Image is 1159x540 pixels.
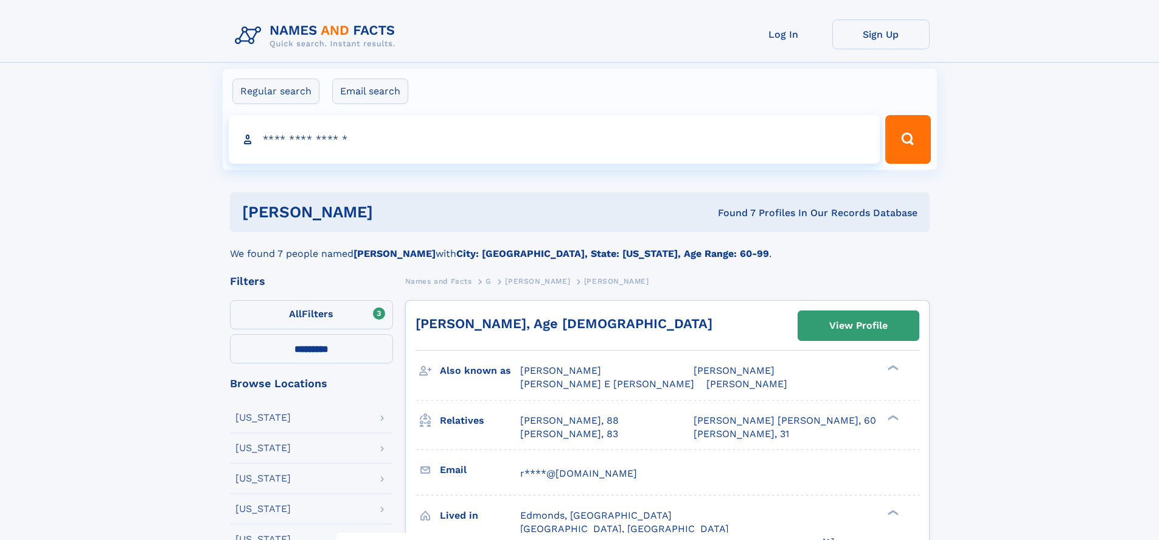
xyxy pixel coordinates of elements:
[706,378,787,390] span: [PERSON_NAME]
[520,427,618,441] a: [PERSON_NAME], 83
[798,311,919,340] a: View Profile
[440,360,520,381] h3: Also known as
[486,277,492,286] span: G
[505,273,570,289] a: [PERSON_NAME]
[520,510,672,521] span: Edmonds, [GEOGRAPHIC_DATA]
[289,308,302,320] span: All
[520,378,694,390] span: [PERSON_NAME] E [PERSON_NAME]
[545,206,917,220] div: Found 7 Profiles In Our Records Database
[584,277,649,286] span: [PERSON_NAME]
[486,273,492,289] a: G
[832,19,930,49] a: Sign Up
[230,19,405,52] img: Logo Names and Facts
[230,232,930,261] div: We found 7 people named with .
[694,365,774,376] span: [PERSON_NAME]
[520,523,729,535] span: [GEOGRAPHIC_DATA], [GEOGRAPHIC_DATA]
[456,248,769,259] b: City: [GEOGRAPHIC_DATA], State: [US_STATE], Age Range: 60-99
[520,414,619,427] a: [PERSON_NAME], 88
[885,115,930,164] button: Search Button
[885,364,899,372] div: ❯
[885,413,899,421] div: ❯
[405,273,472,289] a: Names and Facts
[353,248,436,259] b: [PERSON_NAME]
[885,508,899,516] div: ❯
[694,414,876,427] a: [PERSON_NAME] [PERSON_NAME], 60
[332,79,408,104] label: Email search
[235,474,291,483] div: [US_STATE]
[829,312,888,340] div: View Profile
[230,378,393,389] div: Browse Locations
[416,316,712,331] a: [PERSON_NAME], Age [DEMOGRAPHIC_DATA]
[235,413,291,423] div: [US_STATE]
[440,505,520,526] h3: Lived in
[230,276,393,287] div: Filters
[235,504,291,514] div: [US_STATE]
[235,443,291,453] div: [US_STATE]
[232,79,319,104] label: Regular search
[242,205,546,220] h1: [PERSON_NAME]
[440,410,520,431] h3: Relatives
[520,365,601,376] span: [PERSON_NAME]
[735,19,832,49] a: Log In
[229,115,880,164] input: search input
[440,460,520,480] h3: Email
[694,427,789,441] a: [PERSON_NAME], 31
[505,277,570,286] span: [PERSON_NAME]
[230,300,393,329] label: Filters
